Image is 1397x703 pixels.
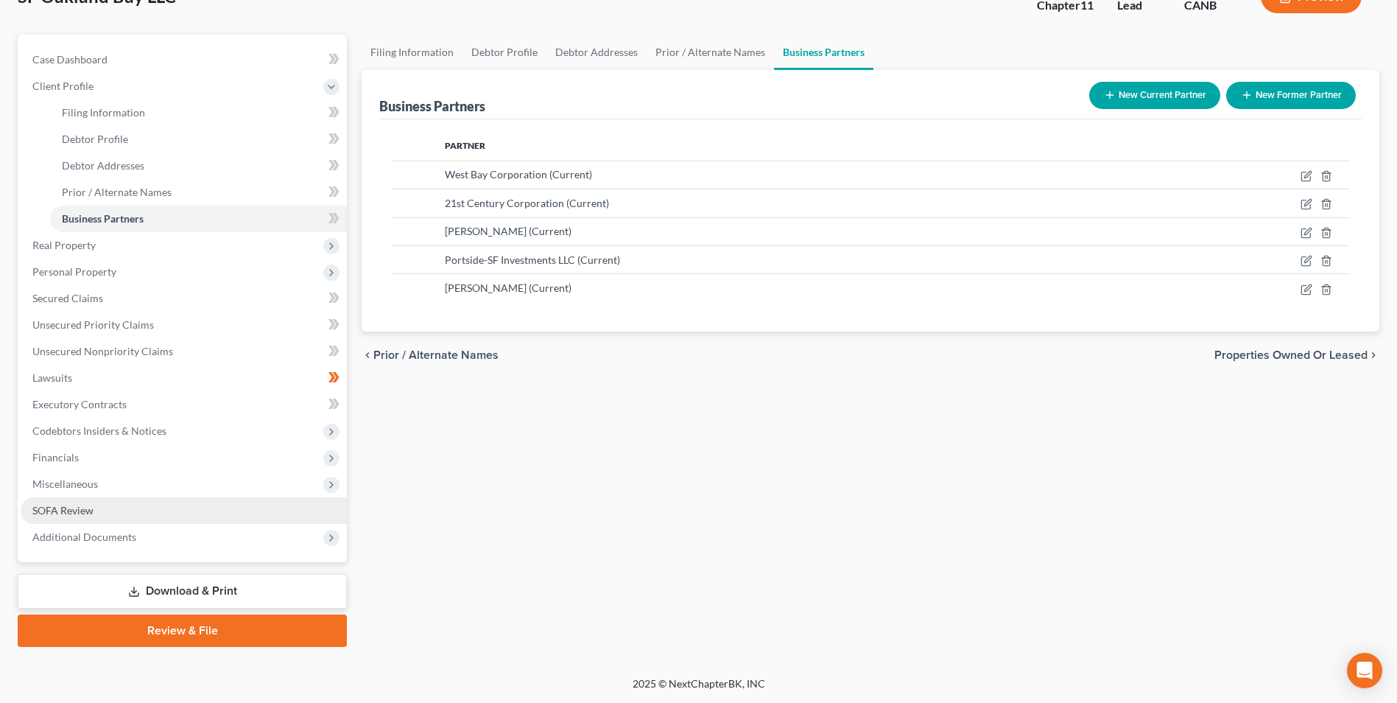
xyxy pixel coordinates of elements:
span: [PERSON_NAME] (Current) [445,281,571,294]
span: Executory Contracts [32,398,127,410]
span: Lawsuits [32,371,72,384]
a: Business Partners [774,35,873,70]
span: Prior / Alternate Names [373,349,499,361]
a: Unsecured Nonpriority Claims [21,338,347,365]
span: Debtor Profile [62,133,128,145]
a: Secured Claims [21,285,347,312]
a: Debtor Addresses [546,35,647,70]
span: Codebtors Insiders & Notices [32,424,166,437]
span: Unsecured Priority Claims [32,318,154,331]
span: Financials [32,451,79,464]
span: [PERSON_NAME] (Current) [445,225,571,237]
a: Case Dashboard [21,46,347,73]
span: Debtor Addresses [62,159,144,172]
a: Debtor Addresses [50,153,347,179]
span: Real Property [32,239,96,251]
span: Properties Owned or Leased [1214,349,1368,361]
button: New Current Partner [1089,82,1220,109]
span: SOFA Review [32,504,94,517]
span: Secured Claims [32,292,103,304]
span: 21st Century Corporation (Current) [445,197,609,209]
a: Debtor Profile [50,126,347,153]
a: Business Partners [50,206,347,232]
a: Prior / Alternate Names [647,35,774,70]
a: Unsecured Priority Claims [21,312,347,338]
a: Prior / Alternate Names [50,179,347,206]
span: Miscellaneous [32,478,98,490]
a: Debtor Profile [462,35,546,70]
i: chevron_right [1368,349,1379,361]
i: chevron_left [362,349,373,361]
span: Prior / Alternate Names [62,186,172,198]
span: Client Profile [32,80,94,92]
a: Executory Contracts [21,391,347,418]
button: chevron_left Prior / Alternate Names [362,349,499,361]
span: Portside-SF Investments LLC (Current) [445,253,620,266]
a: Review & File [18,615,347,647]
button: Properties Owned or Leased chevron_right [1214,349,1379,361]
div: Open Intercom Messenger [1347,653,1382,688]
div: 2025 © NextChapterBK, INC [279,676,1119,703]
span: Partner [445,140,485,151]
span: West Bay Corporation (Current) [445,168,592,181]
span: Case Dashboard [32,53,108,66]
button: New Former Partner [1226,82,1356,109]
a: Download & Print [18,574,347,609]
span: Business Partners [62,212,144,225]
span: Additional Documents [32,531,136,543]
a: Lawsuits [21,365,347,391]
a: Filing Information [50,99,347,126]
a: Filing Information [362,35,462,70]
span: Filing Information [62,106,145,119]
span: Personal Property [32,265,116,278]
a: SOFA Review [21,497,347,524]
div: Business Partners [379,97,485,115]
span: Unsecured Nonpriority Claims [32,345,173,357]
